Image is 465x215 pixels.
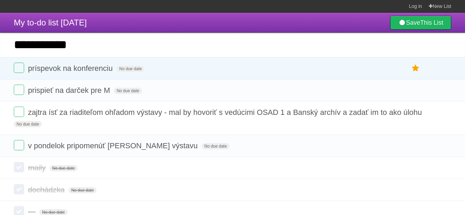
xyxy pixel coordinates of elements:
span: No due date [117,66,144,72]
span: No due date [14,121,42,127]
span: No due date [69,187,97,193]
span: dochádzka [28,185,66,194]
label: Star task [409,63,422,74]
a: SaveThis List [390,16,451,30]
span: v pondelok pripomenúť [PERSON_NAME] výstavu [28,141,199,150]
span: príspevok na konferenciu [28,64,114,73]
span: prispieť na darček pre M [28,86,112,95]
label: Done [14,85,24,95]
span: No due date [202,143,230,149]
label: Done [14,162,24,172]
label: Done [14,107,24,117]
span: zajtra ísť za riaditeľom ohľadom výstavy - mal by hovoriť s vedúcimi OSAD 1 a Banský archív a zad... [28,108,424,117]
label: Done [14,140,24,150]
span: No due date [114,88,142,94]
label: Done [14,63,24,73]
span: My to-do list [DATE] [14,18,87,27]
label: Done [14,184,24,194]
span: maily [28,163,47,172]
b: This List [420,19,443,26]
span: No due date [50,165,78,171]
